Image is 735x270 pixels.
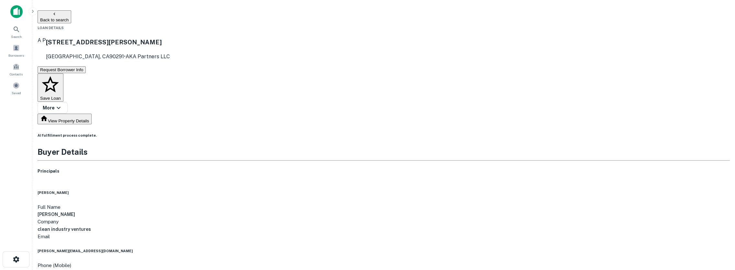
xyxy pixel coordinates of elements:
iframe: Chat Widget [703,218,735,249]
span: Contacts [10,72,23,77]
h6: [PERSON_NAME][EMAIL_ADDRESS][DOMAIN_NAME] [38,248,730,253]
button: View Property Details [38,114,92,124]
a: Contacts [2,61,30,78]
button: More [38,102,68,114]
p: Phone (Mobile) [38,262,71,269]
h5: Principals [38,168,730,174]
button: Back to search [38,10,71,23]
p: Full Name [38,203,730,211]
a: Search [2,23,30,40]
span: Search [11,34,22,39]
h6: clean industry ventures [38,226,730,233]
p: Email [38,233,730,241]
p: [GEOGRAPHIC_DATA], CA90291 • [46,53,170,61]
button: Request Borrower Info [38,66,86,73]
h6: [PERSON_NAME] [38,211,730,218]
p: A P [38,37,46,44]
h3: [STREET_ADDRESS][PERSON_NAME] [46,38,170,47]
h4: Buyer Details [38,146,730,158]
h6: [PERSON_NAME] [38,190,730,195]
span: Borrowers [8,53,24,58]
a: AKA Partners LLC [126,53,170,60]
button: Save Loan [38,73,63,102]
a: Saved [2,79,30,97]
img: capitalize-icon.png [10,5,23,18]
span: Loan Details [38,26,64,30]
a: Borrowers [2,42,30,59]
h6: AI fulfillment process complete. [38,133,730,138]
p: Company [38,218,730,226]
span: Saved [12,90,21,96]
